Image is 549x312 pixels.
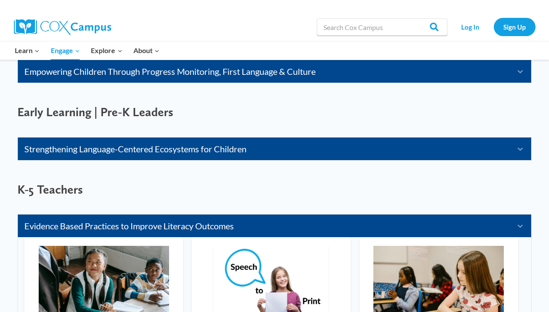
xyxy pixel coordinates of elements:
button: Child menu of About [128,41,165,60]
button: Child menu of Explore [86,41,128,60]
span: K-5 Teachers [17,182,83,197]
img: Cox Campus [14,19,111,35]
a: Empowering Children Through Progress Monitoring, First Language & Culture [24,64,503,78]
a: Sign Up [494,18,536,36]
button: Child menu of Learn [10,41,46,60]
span: Early Learning | Pre-K Leaders [17,104,173,119]
nav: Primary Navigation [10,41,165,60]
button: Child menu of Engage [45,41,86,60]
a: Evidence Based Practices to Improve Literacy Outcomes [24,219,503,233]
input: Search Cox Campus [317,18,447,36]
a: Strengthening Language-Centered Ecosystems for Children [24,142,503,156]
a: Log In [452,18,489,36]
nav: Secondary Navigation [452,18,536,36]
